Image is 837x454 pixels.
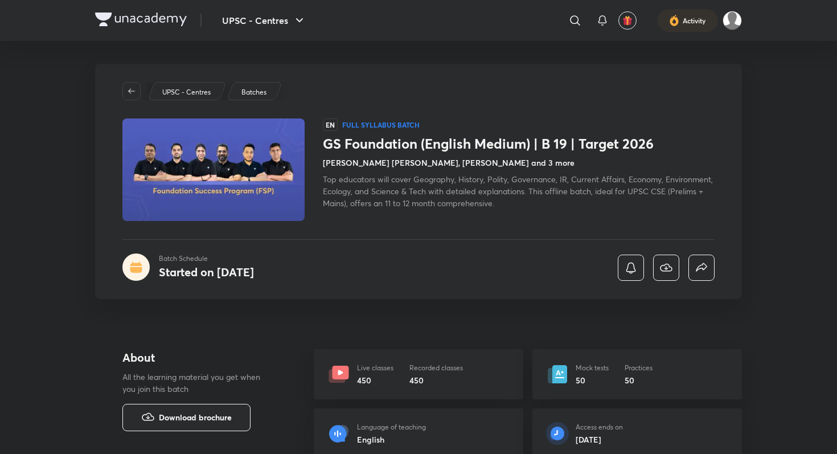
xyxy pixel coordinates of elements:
button: UPSC - Centres [215,9,313,32]
a: UPSC - Centres [161,87,213,97]
p: Language of teaching [357,422,426,432]
h6: English [357,433,426,445]
span: Top educators will cover Geography, History, Polity, Governance, IR, Current Affairs, Economy, En... [323,174,713,208]
img: avatar [622,15,633,26]
h4: [PERSON_NAME] [PERSON_NAME], [PERSON_NAME] and 3 more [323,157,575,169]
img: activity [669,14,679,27]
h4: Started on [DATE] [159,264,254,280]
p: Full Syllabus Batch [342,120,420,129]
button: avatar [618,11,637,30]
h6: [DATE] [576,433,623,445]
img: Akshat Sharma [723,11,742,30]
p: UPSC - Centres [162,87,211,97]
p: All the learning material you get when you join this batch [122,371,269,395]
h1: GS Foundation (English Medium) | B 19 | Target 2026 [323,136,715,152]
span: EN [323,118,338,131]
span: Download brochure [159,411,232,424]
h6: 50 [625,374,653,386]
p: Live classes [357,363,393,373]
img: Company Logo [95,13,187,26]
p: Access ends on [576,422,623,432]
h6: 450 [357,374,393,386]
p: Batch Schedule [159,253,254,264]
h6: 50 [576,374,609,386]
h6: 450 [409,374,463,386]
p: Recorded classes [409,363,463,373]
p: Batches [241,87,266,97]
a: Batches [240,87,269,97]
h4: About [122,349,277,366]
a: Company Logo [95,13,187,29]
button: Download brochure [122,404,251,431]
img: Thumbnail [121,117,306,222]
p: Mock tests [576,363,609,373]
p: Practices [625,363,653,373]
